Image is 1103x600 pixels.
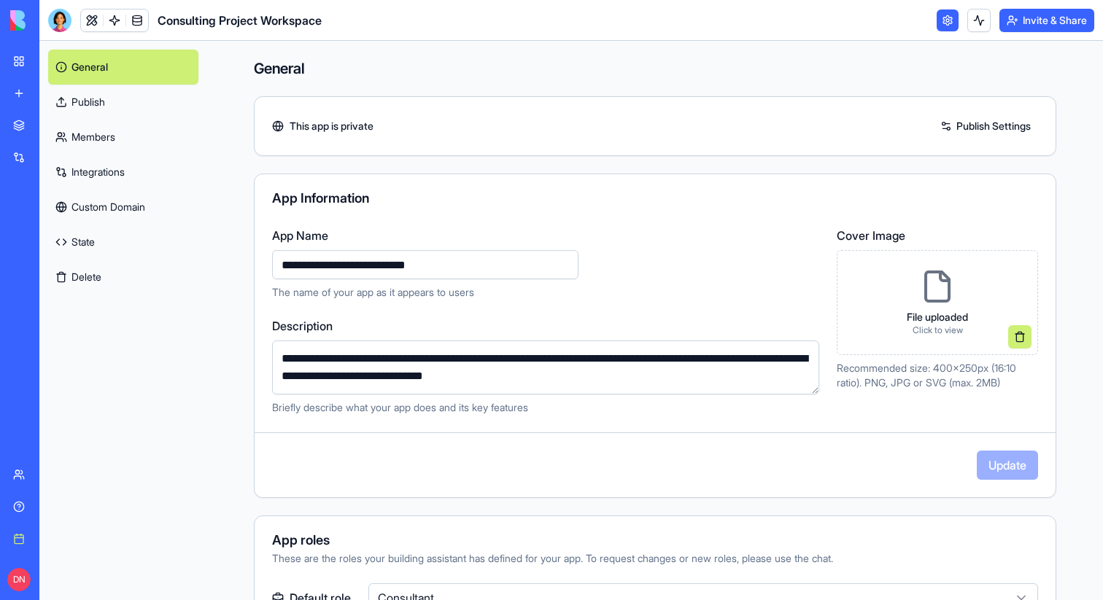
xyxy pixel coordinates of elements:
a: Integrations [48,155,198,190]
p: Briefly describe what your app does and its key features [272,400,819,415]
a: Publish [48,85,198,120]
div: File uploadedClick to view [837,250,1038,355]
a: State [48,225,198,260]
button: Invite & Share [999,9,1094,32]
span: Consulting Project Workspace [158,12,322,29]
p: File uploaded [907,310,968,324]
div: These are the roles your building assistant has defined for your app. To request changes or new r... [272,551,1038,566]
a: General [48,50,198,85]
p: Click to view [907,324,968,336]
p: The name of your app as it appears to users [272,285,819,300]
button: Delete [48,260,198,295]
div: App roles [272,534,1038,547]
label: Description [272,317,819,335]
a: Members [48,120,198,155]
a: Publish Settings [933,114,1038,138]
p: Recommended size: 400x250px (16:10 ratio). PNG, JPG or SVG (max. 2MB) [837,361,1038,390]
span: DN [7,568,31,591]
label: Cover Image [837,227,1038,244]
div: App Information [272,192,1038,205]
a: Custom Domain [48,190,198,225]
label: App Name [272,227,819,244]
span: This app is private [290,119,374,133]
img: logo [10,10,101,31]
h4: General [254,58,1056,79]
